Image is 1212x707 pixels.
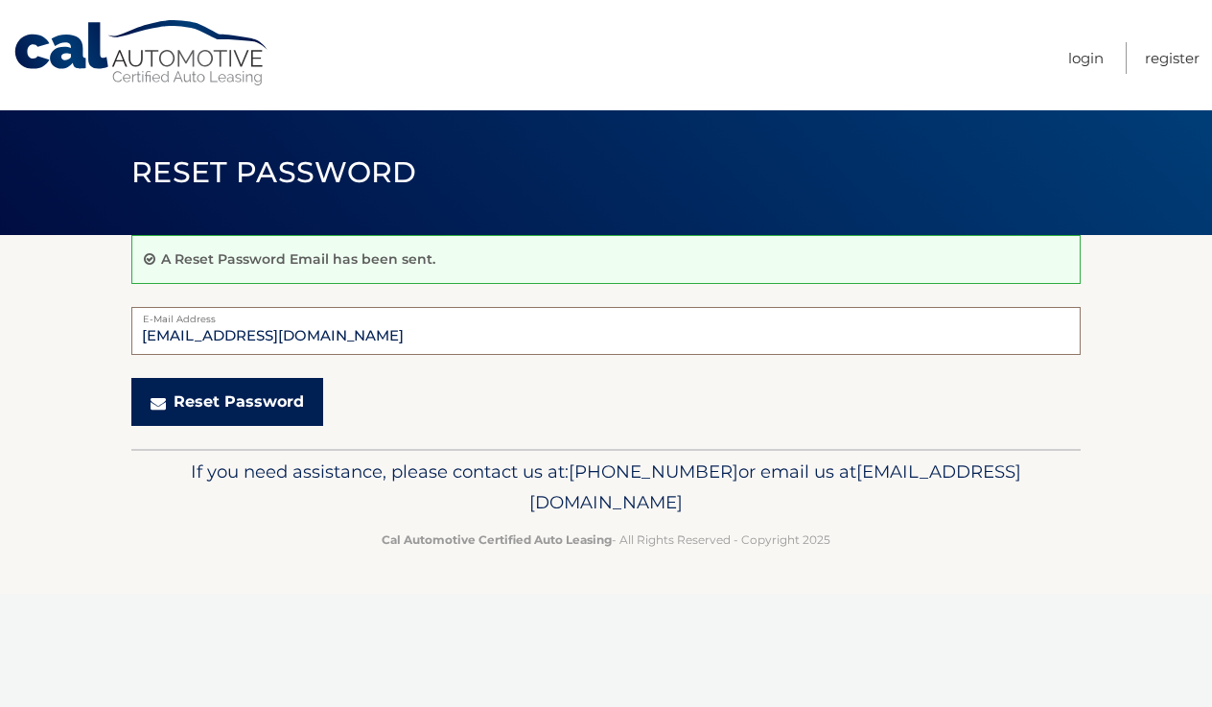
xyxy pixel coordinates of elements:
[131,307,1081,355] input: E-Mail Address
[161,250,435,268] p: A Reset Password Email has been sent.
[569,460,738,483] span: [PHONE_NUMBER]
[1145,42,1200,74] a: Register
[131,307,1081,322] label: E-Mail Address
[1068,42,1104,74] a: Login
[12,19,271,87] a: Cal Automotive
[382,532,612,547] strong: Cal Automotive Certified Auto Leasing
[144,457,1068,518] p: If you need assistance, please contact us at: or email us at
[144,530,1068,550] p: - All Rights Reserved - Copyright 2025
[529,460,1021,513] span: [EMAIL_ADDRESS][DOMAIN_NAME]
[131,378,323,426] button: Reset Password
[131,154,416,190] span: Reset Password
